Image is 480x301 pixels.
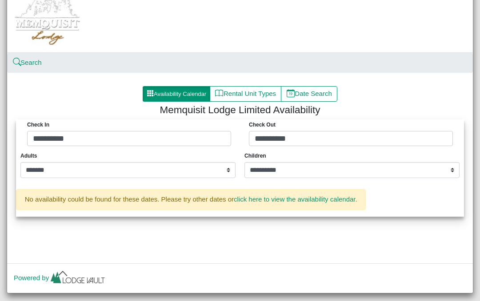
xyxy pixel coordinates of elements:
a: searchSearch [14,59,42,66]
img: lv-small.ca335149.png [49,269,107,288]
button: grid3x3 gap fillAvailability Calendar [143,86,210,102]
input: Check in [27,131,231,146]
h4: Memquisit Lodge Limited Availability [18,104,462,116]
svg: book [215,89,224,98]
input: Check out [249,131,453,146]
label: Check in [27,121,49,129]
label: Check Out [249,121,276,129]
a: Powered by [14,274,107,281]
button: bookRental Unit Types [210,86,281,102]
a: click here to view the availability calendar [234,195,355,203]
svg: calendar date [287,89,295,98]
span: Children [244,152,266,160]
span: Adults [20,152,37,160]
button: calendar dateDate Search [281,86,337,102]
svg: search [14,59,20,66]
svg: grid3x3 gap fill [147,90,154,97]
div: No availability could be found for these dates. Please try other dates or . [16,189,366,210]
